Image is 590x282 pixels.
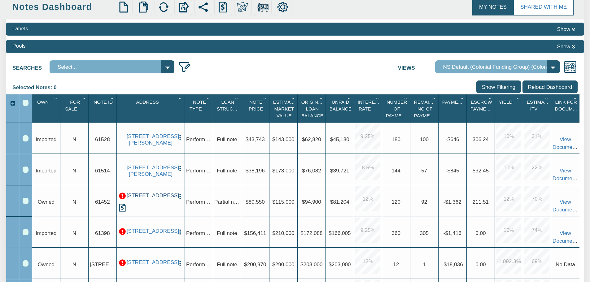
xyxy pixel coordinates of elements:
div: Column Menu [52,94,59,102]
span: $76,082 [302,167,321,174]
span: Note Price [249,99,263,111]
span: Performing [186,167,212,174]
span: 120 [392,199,401,205]
span: N [72,230,76,236]
div: 12.0 [355,186,380,211]
a: 5130 Ridgeton Dr, Houston, TX, 77053 [127,228,175,234]
button: Press to open the note menu [177,259,183,267]
div: Row 5, Row Selection Checkbox [23,260,28,266]
img: export.svg [178,2,189,13]
span: 100 [420,136,429,142]
div: Column Menu [290,94,297,102]
div: Sort None [356,97,382,120]
div: Yield Sort None [496,97,523,120]
span: No Data [556,261,575,267]
span: 92 [421,199,427,205]
div: 10.0 [496,218,521,243]
img: views.png [564,60,577,73]
span: 12 [393,261,399,267]
label: Views [398,60,435,72]
span: 532.45 [473,167,489,174]
div: Column Menu [346,94,353,102]
a: View Documents [553,230,579,244]
img: cell-menu.png [177,260,183,267]
a: 4032 Evelyn Street, Indianapolis, IN, 46222 [127,164,175,177]
div: Column Menu [572,94,579,102]
div: Select All [23,100,28,106]
span: Performing [186,261,212,267]
span: Note Id [94,99,113,105]
span: Address [136,99,159,105]
span: $80,550 [246,199,265,205]
div: 69.0 [524,249,549,274]
div: Note Type Sort None [186,97,213,120]
span: $81,204 [330,199,349,205]
div: Escrow Payment Sort None [468,97,495,120]
img: new.png [118,2,129,13]
button: Press to open the note menu [177,164,183,172]
div: Sort None [62,97,88,120]
div: Loan Structure Sort None [215,97,241,120]
span: 305 [420,230,429,236]
div: Note Price Sort None [243,97,269,120]
div: Column Menu [515,94,522,102]
span: $143,000 [272,136,294,142]
div: Estimated Itv Sort None [525,97,551,120]
img: for_sale.png [257,2,268,13]
div: Sort None [525,97,551,120]
div: Original Loan Balance Sort None [299,97,326,120]
span: Partial note [214,199,241,205]
span: Note Type [190,99,206,111]
div: Column Menu [402,94,409,102]
span: 0.00 [475,230,486,236]
div: Note Id Sort None [90,97,116,120]
span: $39,721 [330,167,349,174]
span: Owned [38,261,55,267]
span: Performing [186,199,212,205]
a: View Documents [553,136,579,150]
img: cell-menu.png [177,193,183,200]
span: $45,180 [330,136,349,142]
img: history.png [217,2,229,13]
div: Row 2, Row Selection Checkbox [23,167,28,172]
span: $173,000 [272,167,294,174]
div: Pools [12,42,26,50]
span: Estimated Market Value [273,99,300,118]
div: Sort None [496,97,523,120]
button: Press to open the note menu [177,192,183,200]
img: edit_filter_icon.png [178,60,191,73]
div: Sort None [553,97,579,120]
img: share.svg [198,2,209,13]
span: 61514 [95,167,110,174]
img: cell-menu.png [177,134,183,141]
span: -$845 [446,167,459,174]
span: 61398 [95,230,110,236]
span: Escrow Payment [470,99,492,111]
span: $94,900 [302,199,321,205]
div: Estimated Market Value Sort None [271,97,297,120]
a: 1120 OAKWOOD AVE NE, HUNTSVILLE, AL, 35811 [127,259,175,266]
span: $210,000 [272,230,294,236]
span: $115,000 [272,199,294,205]
button: Show [555,25,578,33]
div: Column Menu [81,94,88,102]
img: cell-menu.png [177,165,183,172]
span: N [72,167,76,174]
span: Imported [36,167,57,174]
button: Show [555,42,578,51]
span: Performing [186,136,212,142]
div: Payment(P&I) Sort None [440,97,466,120]
span: 306.24 [473,136,489,142]
div: 10.0 [496,155,521,180]
span: 211.51 [473,199,489,205]
input: Reload Dashboard [522,80,578,93]
div: 74.0 [524,218,549,243]
span: Original Loan Balance [301,99,324,118]
span: For Sale [65,99,80,111]
div: Sort None [215,97,241,120]
span: Estimated Itv [527,99,553,111]
div: Remaining No Of Payments Sort None [412,97,438,120]
div: Column Menu [261,94,269,102]
div: Column Menu [177,94,184,102]
span: 1 [423,261,426,267]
